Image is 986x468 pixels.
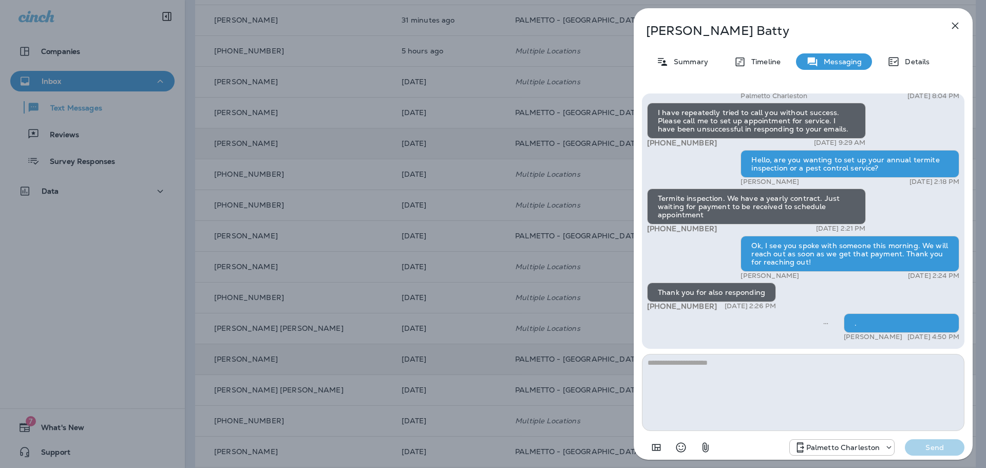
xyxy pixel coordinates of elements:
[647,224,717,233] span: [PHONE_NUMBER]
[907,92,959,100] p: [DATE] 8:04 PM
[908,272,959,280] p: [DATE] 2:24 PM
[790,441,895,454] div: +1 (843) 277-8322
[844,313,959,333] div: .
[823,318,828,327] span: Sent
[646,437,667,458] button: Add in a premade template
[844,333,902,341] p: [PERSON_NAME]
[647,302,717,311] span: [PHONE_NUMBER]
[741,178,799,186] p: [PERSON_NAME]
[647,103,866,139] div: I have repeatedly tried to call you without success. Please call me to set up appointment for ser...
[647,138,717,147] span: [PHONE_NUMBER]
[741,150,959,178] div: Hello, are you wanting to set up your annual termite inspection or a pest control service?
[671,437,691,458] button: Select an emoji
[806,443,880,452] p: Palmetto Charleston
[725,302,776,310] p: [DATE] 2:26 PM
[647,283,776,302] div: Thank you for also responding
[816,224,866,233] p: [DATE] 2:21 PM
[669,58,708,66] p: Summary
[907,333,959,341] p: [DATE] 4:50 PM
[741,236,959,272] div: Ok, I see you spoke with someone this morning. We will reach out as soon as we get that payment. ...
[646,24,926,38] p: [PERSON_NAME] Batty
[746,58,781,66] p: Timeline
[647,189,866,224] div: Termite inspection. We have a yearly contract. Just waiting for payment to be received to schedul...
[819,58,862,66] p: Messaging
[741,92,807,100] p: Palmetto Charleston
[814,139,866,147] p: [DATE] 9:29 AM
[900,58,930,66] p: Details
[741,272,799,280] p: [PERSON_NAME]
[909,178,959,186] p: [DATE] 2:18 PM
